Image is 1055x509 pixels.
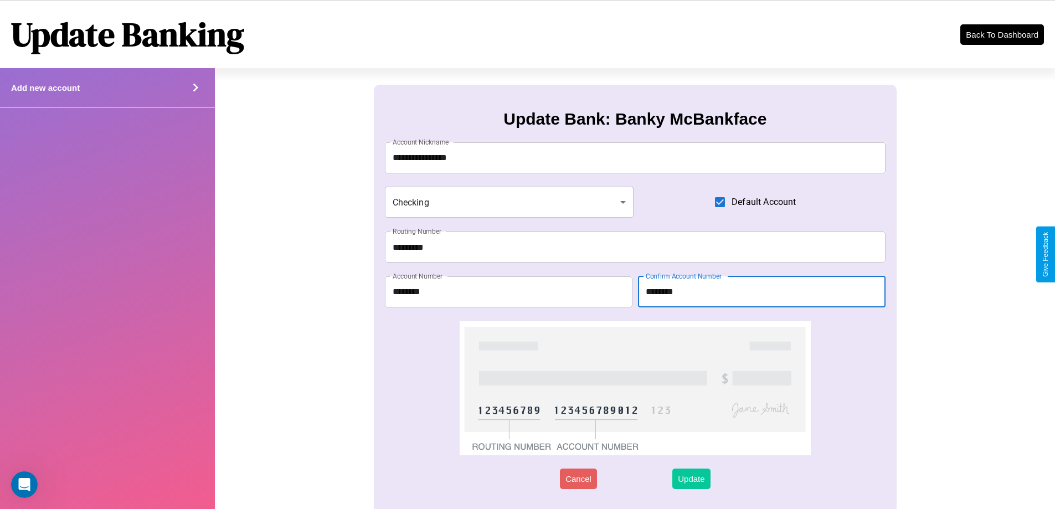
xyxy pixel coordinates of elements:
button: Update [672,469,710,489]
div: Checking [385,187,634,218]
button: Cancel [560,469,597,489]
img: check [460,321,810,455]
span: Default Account [732,196,796,209]
h1: Update Banking [11,12,244,57]
label: Account Nickname [393,137,449,147]
label: Routing Number [393,227,441,236]
button: Back To Dashboard [960,24,1044,45]
iframe: Intercom live chat [11,471,38,498]
label: Confirm Account Number [646,271,722,281]
h4: Add new account [11,83,80,92]
label: Account Number [393,271,442,281]
div: Give Feedback [1042,232,1049,277]
h3: Update Bank: Banky McBankface [503,110,766,128]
